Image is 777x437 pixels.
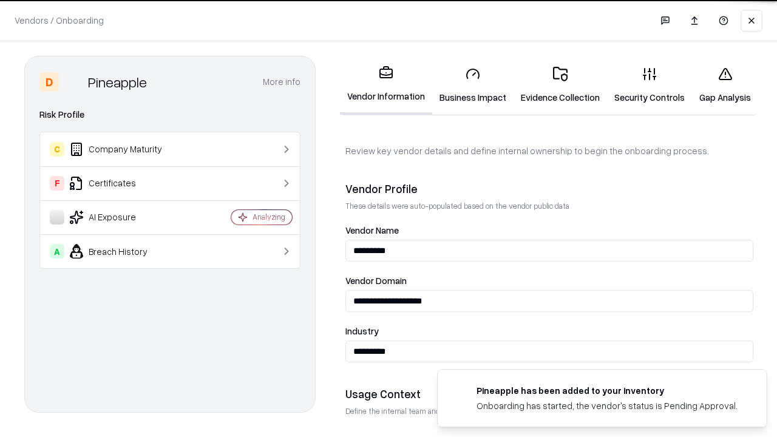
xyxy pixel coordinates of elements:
[477,399,738,412] div: Onboarding has started, the vendor's status is Pending Approval.
[39,107,300,122] div: Risk Profile
[50,244,64,259] div: A
[39,72,59,92] div: D
[345,201,753,211] p: These details were auto-populated based on the vendor public data
[477,384,738,397] div: Pineapple has been added to your inventory
[345,327,753,336] label: Industry
[50,176,195,191] div: Certificates
[345,406,753,416] p: Define the internal team and reason for using this vendor. This helps assess business relevance a...
[452,384,467,399] img: pineappleenergy.com
[50,210,195,225] div: AI Exposure
[15,14,104,27] p: Vendors / Onboarding
[340,56,432,115] a: Vendor Information
[345,226,753,235] label: Vendor Name
[514,57,607,113] a: Evidence Collection
[50,142,64,157] div: C
[345,387,753,401] div: Usage Context
[432,57,514,113] a: Business Impact
[50,244,195,259] div: Breach History
[50,176,64,191] div: F
[88,72,147,92] div: Pineapple
[345,144,753,157] p: Review key vendor details and define internal ownership to begin the onboarding process.
[607,57,692,113] a: Security Controls
[345,181,753,196] div: Vendor Profile
[263,71,300,93] button: More info
[345,276,753,285] label: Vendor Domain
[50,142,195,157] div: Company Maturity
[692,57,758,113] a: Gap Analysis
[64,72,83,92] img: Pineapple
[253,212,285,222] div: Analyzing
